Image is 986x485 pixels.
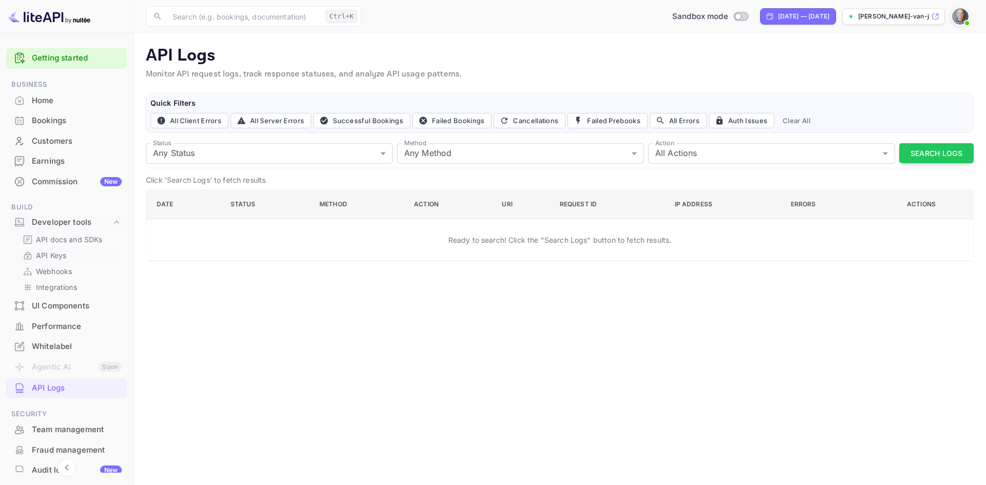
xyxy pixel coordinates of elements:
[231,113,311,128] button: All Server Errors
[222,189,311,219] th: Status
[6,378,127,398] div: API Logs
[6,91,127,111] div: Home
[6,337,127,356] a: Whitelabel
[58,458,76,477] button: Collapse navigation
[668,11,752,23] div: Switch to Production mode
[783,189,871,219] th: Errors
[23,266,119,277] a: Webhooks
[146,189,222,219] th: Date
[32,95,122,107] div: Home
[412,113,492,128] button: Failed Bookings
[552,189,667,219] th: Request ID
[6,378,127,397] a: API Logs
[494,189,551,219] th: URI
[32,300,122,312] div: UI Components
[667,189,783,219] th: IP Address
[6,420,127,439] a: Team management
[146,46,974,66] p: API Logs
[6,79,127,90] span: Business
[6,131,127,151] div: Customers
[150,98,969,109] h6: Quick Filters
[23,250,119,261] a: API Keys
[6,420,127,440] div: Team management
[32,115,122,127] div: Bookings
[655,139,674,147] label: Action
[153,139,171,147] label: Status
[6,151,127,171] div: Earnings
[32,217,111,228] div: Developer tools
[32,341,122,353] div: Whitelabel
[32,321,122,333] div: Performance
[32,176,122,188] div: Commission
[8,8,90,25] img: LiteAPI logo
[6,111,127,130] a: Bookings
[858,12,930,21] p: [PERSON_NAME]-van-jaarsveld-...
[146,68,974,81] p: Monitor API request logs, track response statuses, and analyze API usage patterns.
[18,232,123,247] div: API docs and SDKs
[18,280,123,295] div: Integrations
[6,460,127,480] div: Audit logsNew
[448,235,672,245] p: Ready to search! Click the "Search Logs" button to fetch results.
[166,6,321,27] input: Search (e.g. bookings, documentation)
[397,143,644,164] div: Any Method
[6,131,127,150] a: Customers
[6,202,127,213] span: Build
[871,189,973,219] th: Actions
[779,113,814,128] button: Clear All
[6,296,127,315] a: UI Components
[6,460,127,479] a: Audit logsNew
[32,156,122,167] div: Earnings
[709,113,774,128] button: Auth Issues
[146,143,393,164] div: Any Status
[6,337,127,357] div: Whitelabel
[311,189,406,219] th: Method
[6,317,127,337] div: Performance
[150,113,229,128] button: All Client Errors
[648,143,895,164] div: All Actions
[6,91,127,110] a: Home
[146,174,974,185] p: Click 'Search Logs' to fetch results
[36,282,77,293] p: Integrations
[18,248,123,263] div: API Keys
[100,465,122,475] div: New
[36,234,103,245] p: API docs and SDKs
[6,440,127,459] a: Fraud management
[313,113,410,128] button: Successful Bookings
[899,143,974,163] button: Search Logs
[6,151,127,170] a: Earnings
[326,10,357,23] div: Ctrl+K
[6,317,127,336] a: Performance
[6,440,127,460] div: Fraud management
[778,12,829,21] div: [DATE] — [DATE]
[32,444,122,456] div: Fraud management
[6,48,127,69] div: Getting started
[406,189,494,219] th: Action
[6,172,127,191] a: CommissionNew
[6,172,127,192] div: CommissionNew
[36,266,72,277] p: Webhooks
[6,409,127,420] span: Security
[672,11,728,23] span: Sandbox mode
[952,8,969,25] img: Neville van Jaarsveld
[404,139,426,147] label: Method
[650,113,707,128] button: All Errors
[6,214,127,231] div: Developer tools
[32,382,122,394] div: API Logs
[6,111,127,131] div: Bookings
[567,113,648,128] button: Failed Prebooks
[23,282,119,293] a: Integrations
[32,464,122,476] div: Audit logs
[494,113,565,128] button: Cancellations
[36,250,66,261] p: API Keys
[23,234,119,245] a: API docs and SDKs
[18,264,123,279] div: Webhooks
[6,296,127,316] div: UI Components
[32,424,122,436] div: Team management
[100,177,122,186] div: New
[32,135,122,147] div: Customers
[32,52,122,64] a: Getting started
